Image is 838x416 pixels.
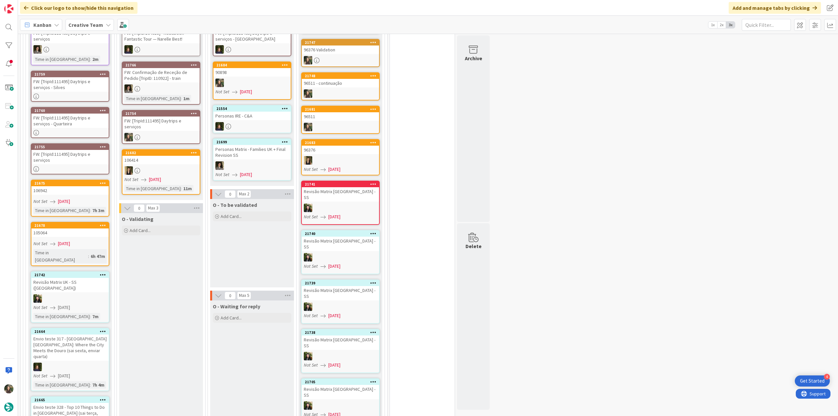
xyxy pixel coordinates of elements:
[302,231,379,251] div: 21740Revisão Matrix [GEOGRAPHIC_DATA] - SS
[301,39,380,67] a: 2174796376 ValidationIG
[215,89,229,95] i: Not Set
[181,95,182,102] span: :
[34,329,109,334] div: 21664
[33,304,47,310] i: Not Set
[122,29,200,43] div: FW: [TripID:104618] - Roadbook - Fantastic Tour — Narelle Best!
[33,373,47,379] i: Not Set
[122,111,200,131] div: 21754FW: [TripId:111495] Daytrips e serviços
[302,330,379,350] div: 21738Revisão Matrix [GEOGRAPHIC_DATA] - SS
[34,273,109,277] div: 21742
[31,180,109,195] div: 21675106942
[302,280,379,286] div: 21739
[34,108,109,113] div: 21760
[302,106,379,121] div: 2168196511
[124,185,181,192] div: Time in [GEOGRAPHIC_DATA]
[31,29,109,43] div: FW: [TripId:111495] Daytrips e serviços
[302,140,379,154] div: 2168396376
[122,111,200,117] div: 21754
[33,56,90,63] div: Time in [GEOGRAPHIC_DATA]
[34,223,109,228] div: 21678
[31,329,109,361] div: 21664Envio teste 317 - [GEOGRAPHIC_DATA] [GEOGRAPHIC_DATA]: Where the City Meets the Douro (sai s...
[302,73,379,79] div: 21748
[90,313,91,320] span: :
[122,150,200,164] div: 21682106414
[302,231,379,237] div: 21740
[328,312,340,319] span: [DATE]
[122,68,200,82] div: FW: Confirmação de Receção de Pedido [TripID: 110922] - train
[125,63,200,67] div: 21766
[91,56,100,63] div: 2m
[31,150,109,164] div: FW: [TripId:111495] Daytrips e serviços
[31,222,109,266] a: 21678105064Not Set[DATE]Time in [GEOGRAPHIC_DATA]:6h 47m
[31,77,109,92] div: FW: [TripId:111495] Daytrips e serviços - Silves
[31,223,109,228] div: 21678
[4,384,13,393] img: IG
[328,263,340,270] span: [DATE]
[122,117,200,131] div: FW: [TripId:111495] Daytrips e serviços
[122,166,200,175] div: SP
[304,401,312,410] img: BC
[305,281,379,285] div: 21739
[213,161,291,170] div: MS
[213,45,291,54] div: MC
[33,21,51,29] span: Kanban
[31,71,109,77] div: 21759
[122,62,200,68] div: 21766
[305,74,379,78] div: 21748
[122,216,154,222] span: O - Validating
[302,112,379,121] div: 96511
[302,237,379,251] div: Revisão Matrix [GEOGRAPHIC_DATA] - SS
[90,381,91,389] span: :
[304,204,312,212] img: BC
[824,374,830,380] div: 4
[130,227,151,233] span: Add Card...
[122,84,200,93] div: MS
[33,381,90,389] div: Time in [GEOGRAPHIC_DATA]
[305,40,379,45] div: 21747
[305,107,379,112] div: 21681
[124,84,133,93] img: MS
[122,156,200,164] div: 106414
[122,110,200,144] a: 21754FW: [TripId:111495] Daytrips e serviçosIG
[31,272,109,292] div: 21742Revisão Matrix UK - SS ([GEOGRAPHIC_DATA])
[221,213,242,219] span: Add Card...
[124,45,133,54] img: MC
[302,379,379,385] div: 21705
[149,176,161,183] span: [DATE]
[31,228,109,237] div: 105064
[221,315,242,321] span: Add Card...
[33,249,88,263] div: Time in [GEOGRAPHIC_DATA]
[216,63,291,67] div: 21684
[302,79,379,87] div: 96511 - continuação
[124,133,133,141] img: IG
[122,45,200,54] div: MC
[305,380,379,384] div: 21705
[14,1,30,9] span: Support
[301,230,380,274] a: 21740Revisão Matrix [GEOGRAPHIC_DATA] - SSBCNot Set[DATE]
[33,207,90,214] div: Time in [GEOGRAPHIC_DATA]
[215,122,224,131] img: MC
[304,156,312,165] img: SP
[304,214,318,220] i: Not Set
[125,151,200,155] div: 21682
[213,62,291,100] a: 2168490898IGNot Set[DATE]
[213,106,291,112] div: 21554
[31,71,109,92] div: 21759FW: [TripId:111495] Daytrips e serviços - Silves
[302,280,379,300] div: 21739Revisão Matrix [GEOGRAPHIC_DATA] - SS
[304,123,312,131] img: IG
[302,146,379,154] div: 96376
[122,22,200,56] a: FW: [TripID:104618] - Roadbook - Fantastic Tour — Narelle Best!MC
[301,72,380,100] a: 2174896511 - continuaçãoIG
[225,190,236,198] span: 0
[215,161,224,170] img: MS
[213,106,291,120] div: 21554Personas IRE - C&A
[213,112,291,120] div: Personas IRE - C&A
[33,363,42,371] img: MC
[305,231,379,236] div: 21740
[302,401,379,410] div: BC
[31,107,109,138] a: 21760FW: [TripId:111495] Daytrips e serviços - Quarteira
[302,181,379,187] div: 21741
[304,352,312,360] img: BC
[33,198,47,204] i: Not Set
[239,294,249,297] div: Max 5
